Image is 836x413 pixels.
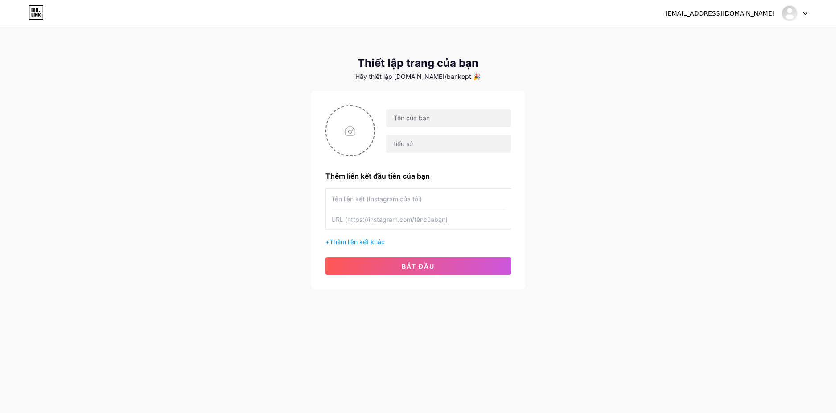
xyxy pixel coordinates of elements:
font: Hãy thiết lập [DOMAIN_NAME]/bankopt 🎉 [355,73,481,80]
input: URL (https://instagram.com/têncủabạn) [331,209,505,229]
img: ngân hàng o [781,5,798,22]
font: Thêm liên kết khác [329,238,385,245]
button: bắt đầu [325,257,511,275]
input: Tên của bạn [386,109,510,127]
font: Thêm liên kết đầu tiên của bạn [325,172,430,180]
font: [EMAIL_ADDRESS][DOMAIN_NAME] [665,10,774,17]
input: Tên liên kết (Instagram của tôi) [331,189,505,209]
font: + [325,238,329,245]
font: Thiết lập trang của bạn [358,57,478,70]
input: tiểu sử [386,135,510,153]
font: bắt đầu [402,262,435,270]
